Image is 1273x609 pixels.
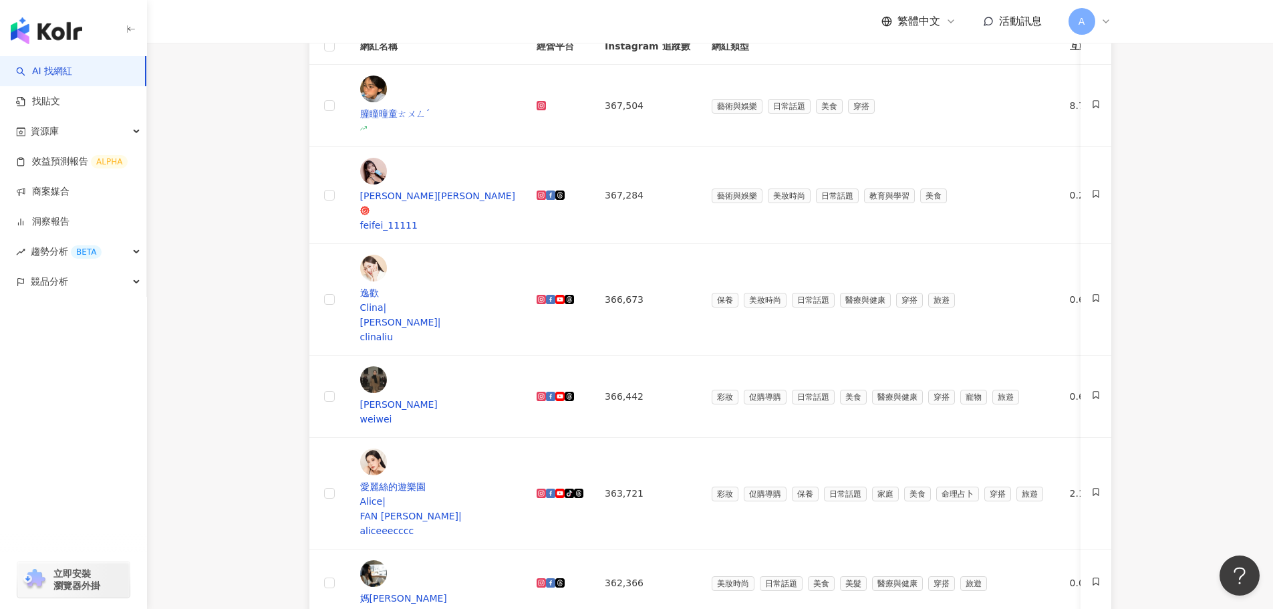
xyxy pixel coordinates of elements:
span: 資源庫 [31,116,59,146]
div: 媽[PERSON_NAME] [360,591,516,606]
span: [PERSON_NAME] [360,317,438,328]
span: 促購導購 [744,390,787,404]
span: Alice [360,496,383,507]
span: 日常話題 [792,390,835,404]
span: 美妝時尚 [744,293,787,308]
div: 0.64% [1070,292,1111,307]
span: 寵物 [960,390,987,404]
div: 愛麗絲的遊樂園 [360,479,516,494]
img: KOL Avatar [360,76,387,102]
a: KOL Avatar逸歡Clina|[PERSON_NAME]|clinaliu [360,255,516,344]
span: 競品分析 [31,267,68,297]
span: | [458,511,462,521]
div: [PERSON_NAME][PERSON_NAME] [360,189,516,203]
a: 洞察報告 [16,215,69,229]
span: 命理占卜 [936,487,979,501]
td: 363,721 [594,438,700,550]
span: 美食 [904,487,931,501]
span: | [384,302,387,313]
a: KOL Avatar[PERSON_NAME][PERSON_NAME]feifei_11111 [360,158,516,233]
span: 穿搭 [848,99,875,114]
span: 保養 [792,487,819,501]
span: 醫療與健康 [840,293,891,308]
span: 日常話題 [792,293,835,308]
span: 互動率 [1070,39,1098,53]
span: 旅遊 [992,390,1019,404]
span: 穿搭 [928,390,955,404]
a: searchAI 找網紅 [16,65,72,78]
th: 經營平台 [526,28,594,65]
span: clinaliu [360,332,394,342]
span: A [1079,14,1085,29]
span: 美食 [808,576,835,591]
a: 商案媒合 [16,185,69,199]
iframe: Help Scout Beacon - Open [1220,556,1260,596]
span: FAN [PERSON_NAME] [360,511,459,521]
img: KOL Avatar [360,255,387,281]
span: 日常話題 [768,99,811,114]
span: 美妝時尚 [712,576,754,591]
span: 美食 [816,99,843,114]
img: logo [11,17,82,44]
span: 保養 [712,293,738,308]
span: 教育與學習 [864,189,915,203]
a: KOL Avatar[PERSON_NAME]weiwei [360,366,516,427]
a: 效益預測報告ALPHA [16,155,128,168]
td: 366,442 [594,356,700,438]
span: 美妝時尚 [768,189,811,203]
a: KOL Avatar媽[PERSON_NAME] [360,560,516,606]
th: Instagram 追蹤數 [594,28,700,65]
td: 366,673 [594,244,700,356]
span: 趨勢分析 [31,237,102,267]
span: rise [16,247,25,257]
span: 藝術與娛樂 [712,189,762,203]
span: Clina [360,302,384,313]
div: 朣瞳曈童ㄊㄨㄥˊ [360,106,516,121]
div: [PERSON_NAME] [360,397,516,412]
span: 美髮 [840,576,867,591]
div: 0.02% [1070,576,1111,590]
span: 活動訊息 [999,15,1042,27]
span: 穿搭 [896,293,923,308]
span: 日常話題 [824,487,867,501]
span: 旅遊 [1016,487,1043,501]
div: BETA [71,245,102,259]
th: 網紅類型 [701,28,1059,65]
span: feifei_11111 [360,220,418,231]
span: 繁體中文 [897,14,940,29]
td: 367,284 [594,147,700,244]
th: 網紅名稱 [349,28,527,65]
a: KOL Avatar朣瞳曈童ㄊㄨㄥˊ [360,76,516,136]
span: weiwei [360,414,392,424]
span: 立即安裝 瀏覽器外掛 [53,568,100,592]
span: 醫療與健康 [872,390,923,404]
span: 藝術與娛樂 [712,99,762,114]
a: KOL Avatar愛麗絲的遊樂園Alice|FAN [PERSON_NAME]|aliceeecccc [360,449,516,538]
div: 2.19% [1070,486,1111,501]
span: 旅遊 [928,293,955,308]
span: 彩妝 [712,390,738,404]
span: 美食 [920,189,947,203]
span: 美食 [840,390,867,404]
span: aliceeecccc [360,525,414,536]
span: 旅遊 [960,576,987,591]
span: 穿搭 [984,487,1011,501]
div: 0.62% [1070,389,1111,404]
img: KOL Avatar [360,158,387,185]
img: chrome extension [21,569,47,590]
span: 穿搭 [928,576,955,591]
div: 逸歡 [360,285,516,300]
span: 彩妝 [712,487,738,501]
span: 醫療與健康 [872,576,923,591]
img: KOL Avatar [360,560,387,587]
span: 家庭 [872,487,899,501]
span: 促購導購 [744,487,787,501]
span: 日常話題 [816,189,859,203]
img: KOL Avatar [360,449,387,475]
div: 0.24% [1070,188,1111,203]
img: KOL Avatar [360,366,387,393]
td: 367,504 [594,65,700,147]
a: chrome extension立即安裝 瀏覽器外掛 [17,562,130,598]
span: | [382,496,386,507]
span: | [438,317,441,328]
